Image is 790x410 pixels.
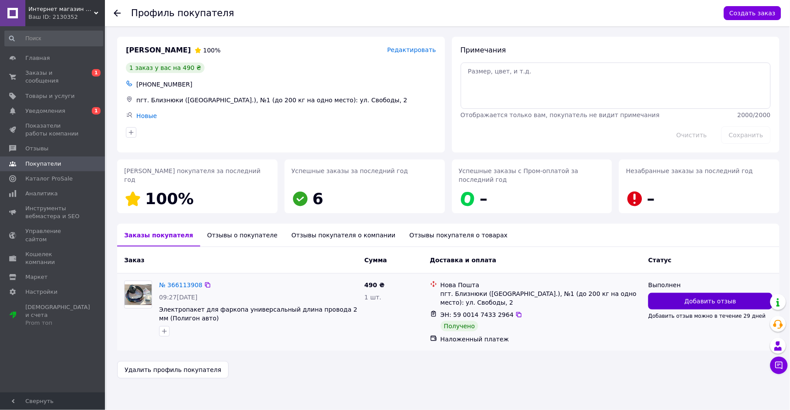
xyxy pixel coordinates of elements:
[126,45,191,56] span: [PERSON_NAME]
[4,31,103,46] input: Поиск
[292,167,408,174] span: Успешные заказы за последний год
[441,281,642,289] div: Нова Пошта
[131,8,234,18] h1: Профиль покупателя
[480,190,488,208] span: –
[685,297,736,306] span: Добавить отзыв
[117,361,229,379] button: Удалить профиль покупателя
[25,145,49,153] span: Отзывы
[203,47,221,54] span: 100%
[25,227,81,243] span: Управление сайтом
[124,281,152,309] a: Фото товару
[25,54,50,62] span: Главная
[25,122,81,138] span: Показатели работы компании
[441,335,642,344] div: Наложенный платеж
[92,107,101,115] span: 1
[124,257,144,264] span: Заказ
[25,288,57,296] span: Настройки
[25,205,81,220] span: Инструменты вебмастера и SEO
[124,167,261,183] span: [PERSON_NAME] покупателя за последний год
[159,294,198,301] span: 09:27[DATE]
[135,78,438,90] div: [PHONE_NUMBER]
[430,257,497,264] span: Доставка и оплата
[25,190,58,198] span: Аналитика
[159,306,357,322] a: Электропакет для фаркопа универсальный длина провода 2 мм (Полигон авто)
[365,257,387,264] span: Сумма
[125,285,152,305] img: Фото товару
[285,224,403,247] div: Отзывы покупателя о компании
[92,69,101,76] span: 1
[648,293,773,309] button: Добавить отзыв
[25,303,90,327] span: [DEMOGRAPHIC_DATA] и счета
[459,167,578,183] span: Успешные заказы с Пром-оплатой за последний год
[200,224,285,247] div: Отзывы о покупателе
[25,92,75,100] span: Товары и услуги
[136,112,157,119] a: Новые
[365,281,385,288] span: 490 ₴
[313,190,324,208] span: 6
[25,273,48,281] span: Маркет
[28,13,105,21] div: Ваш ID: 2130352
[724,6,781,20] button: Создать заказ
[25,160,61,168] span: Покупатели
[25,69,81,85] span: Заказы и сообщения
[648,313,766,319] span: Добавить отзыв можно в течение 29 дней
[441,311,514,318] span: ЭН: 59 0014 7433 2964
[770,357,788,374] button: Чат с покупателем
[647,190,655,208] span: –
[114,9,121,17] div: Вернуться назад
[159,281,202,288] a: № 366113908
[387,46,436,53] span: Редактировать
[648,257,672,264] span: Статус
[117,224,200,247] div: Заказы покупателя
[126,63,205,73] div: 1 заказ у вас на 490 ₴
[365,294,382,301] span: 1 шт.
[441,321,479,331] div: Получено
[25,319,90,327] div: Prom топ
[441,289,642,307] div: пгт. Близнюки ([GEOGRAPHIC_DATA].), №1 (до 200 кг на одно место): ул. Свободы, 2
[25,250,81,266] span: Кошелек компании
[135,94,438,106] div: пгт. Близнюки ([GEOGRAPHIC_DATA].), №1 (до 200 кг на одно место): ул. Свободы, 2
[25,175,73,183] span: Каталог ProSale
[648,281,773,289] div: Выполнен
[403,224,515,247] div: Отзывы покупателя о товарах
[461,46,506,54] span: Примечания
[25,107,65,115] span: Уведомления
[626,167,753,174] span: Незабранные заказы за последний год
[461,111,660,118] span: Отображается только вам, покупатель не видит примечания
[738,111,771,118] span: 2000 / 2000
[145,190,194,208] span: 100%
[28,5,94,13] span: Интернет магазин тюнинга Tuning Parts Car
